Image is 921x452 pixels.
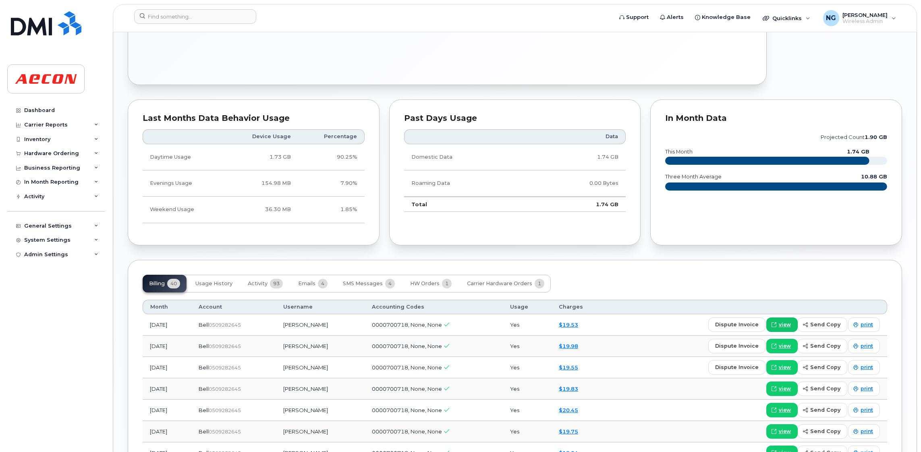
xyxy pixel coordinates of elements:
[779,321,791,328] span: view
[276,336,364,357] td: [PERSON_NAME]
[861,428,873,435] span: print
[143,314,191,336] td: [DATE]
[810,321,840,328] span: send copy
[848,317,880,332] a: print
[298,197,365,223] td: 1.85%
[798,403,847,417] button: send copy
[270,279,283,288] span: 93
[715,342,759,350] span: dispute invoice
[665,114,887,122] div: In Month Data
[503,421,552,442] td: Yes
[715,321,759,328] span: dispute invoice
[276,421,364,442] td: [PERSON_NAME]
[689,9,756,25] a: Knowledge Base
[199,407,209,413] span: Bell
[467,280,532,287] span: Carrier Hardware Orders
[199,364,209,371] span: Bell
[195,280,232,287] span: Usage History
[708,339,765,353] button: dispute invoice
[529,129,626,144] th: Data
[372,343,442,349] span: 0000700718, None, None
[298,170,365,197] td: 7.90%
[826,13,836,23] span: NG
[191,300,276,314] th: Account
[410,280,440,287] span: HW Orders
[861,385,873,392] span: print
[798,339,847,353] button: send copy
[385,279,395,288] span: 4
[708,317,765,332] button: dispute invoice
[224,129,298,144] th: Device Usage
[298,129,365,144] th: Percentage
[848,424,880,439] a: print
[766,339,798,353] a: view
[143,336,191,357] td: [DATE]
[847,149,869,155] text: 1.74 GB
[503,378,552,400] td: Yes
[372,428,442,435] span: 0000700718, None, None
[848,360,880,375] a: print
[224,197,298,223] td: 36.30 MB
[199,386,209,392] span: Bell
[810,385,840,392] span: send copy
[817,10,902,26] div: Nicole Guida
[810,406,840,414] span: send copy
[861,342,873,350] span: print
[199,428,209,435] span: Bell
[810,363,840,371] span: send copy
[276,314,364,336] td: [PERSON_NAME]
[143,170,224,197] td: Evenings Usage
[143,114,365,122] div: Last Months Data Behavior Usage
[143,400,191,421] td: [DATE]
[143,300,191,314] th: Month
[766,317,798,332] a: view
[559,343,578,349] a: $19.98
[842,12,888,18] span: [PERSON_NAME]
[559,386,578,392] a: $19.83
[529,170,626,197] td: 0.00 Bytes
[552,300,609,314] th: Charges
[134,9,256,24] input: Find something...
[848,403,880,417] a: print
[779,342,791,350] span: view
[365,300,503,314] th: Accounting Codes
[143,197,365,223] tr: Friday from 6:00pm to Monday 8:00am
[143,144,224,170] td: Daytime Usage
[276,400,364,421] td: [PERSON_NAME]
[143,357,191,378] td: [DATE]
[209,322,241,328] span: 0509282645
[503,336,552,357] td: Yes
[798,360,847,375] button: send copy
[821,134,887,140] text: projected count
[372,321,442,328] span: 0000700718, None, None
[614,9,654,25] a: Support
[343,280,383,287] span: SMS Messages
[667,13,684,21] span: Alerts
[798,317,847,332] button: send copy
[766,360,798,375] a: view
[143,378,191,400] td: [DATE]
[199,321,209,328] span: Bell
[209,386,241,392] span: 0509282645
[766,424,798,439] a: view
[559,428,578,435] a: $19.75
[503,357,552,378] td: Yes
[665,149,693,155] text: this month
[318,279,328,288] span: 4
[503,400,552,421] td: Yes
[708,360,765,375] button: dispute invoice
[503,300,552,314] th: Usage
[372,386,442,392] span: 0000700718, None, None
[559,407,578,413] a: $20.45
[199,343,209,349] span: Bell
[529,144,626,170] td: 1.74 GB
[224,144,298,170] td: 1.73 GB
[404,170,529,197] td: Roaming Data
[298,144,365,170] td: 90.25%
[848,382,880,396] a: print
[209,407,241,413] span: 0509282645
[715,363,759,371] span: dispute invoice
[779,428,791,435] span: view
[848,339,880,353] a: print
[143,197,224,223] td: Weekend Usage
